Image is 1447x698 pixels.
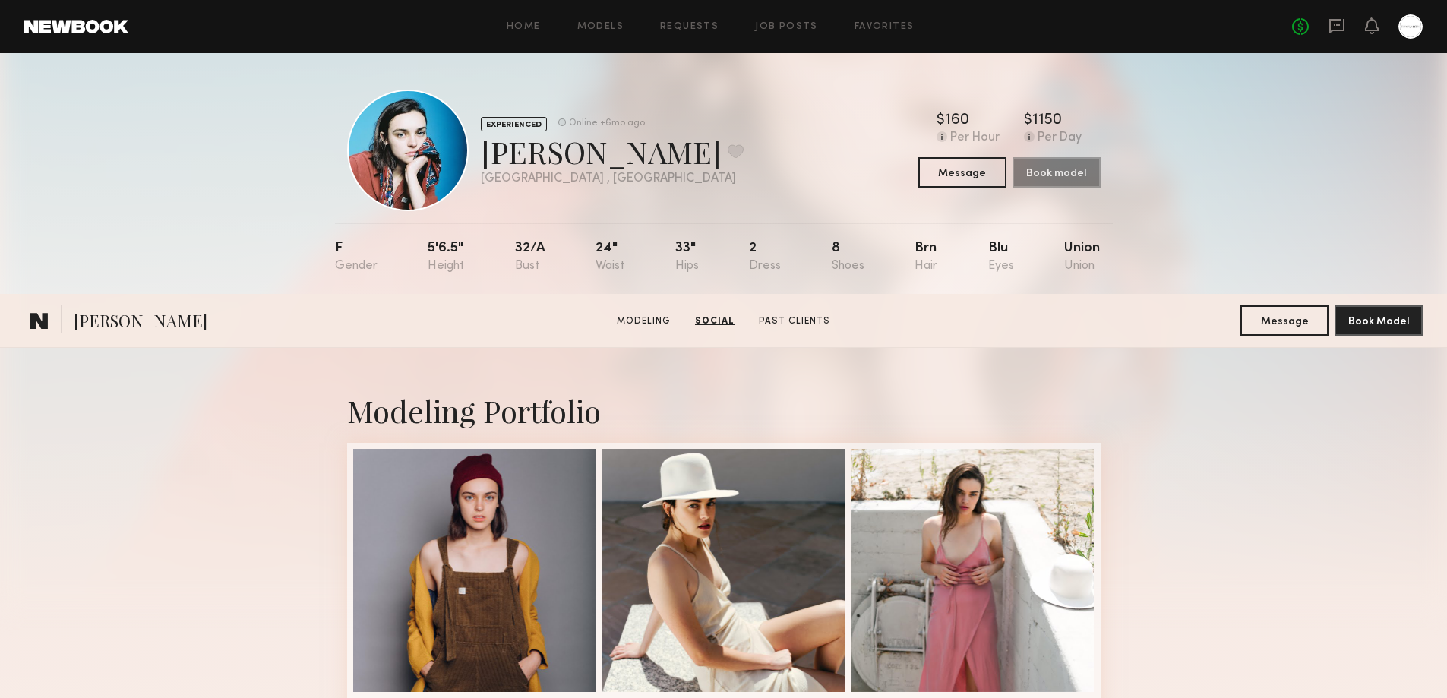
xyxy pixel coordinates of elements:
[753,314,836,328] a: Past Clients
[569,118,645,128] div: Online +6mo ago
[1032,113,1062,128] div: 1150
[515,242,545,273] div: 32/a
[74,309,207,336] span: [PERSON_NAME]
[347,390,1101,431] div: Modeling Portfolio
[915,242,937,273] div: Brn
[1064,242,1100,273] div: Union
[507,22,541,32] a: Home
[937,113,945,128] div: $
[1240,305,1329,336] button: Message
[832,242,864,273] div: 8
[428,242,464,273] div: 5'6.5"
[749,242,781,273] div: 2
[335,242,378,273] div: F
[1038,131,1082,145] div: Per Day
[596,242,624,273] div: 24"
[611,314,677,328] a: Modeling
[481,131,744,172] div: [PERSON_NAME]
[660,22,719,32] a: Requests
[689,314,741,328] a: Social
[988,242,1014,273] div: Blu
[675,242,699,273] div: 33"
[1024,113,1032,128] div: $
[950,131,1000,145] div: Per Hour
[481,172,744,185] div: [GEOGRAPHIC_DATA] , [GEOGRAPHIC_DATA]
[481,117,547,131] div: EXPERIENCED
[1335,314,1423,327] a: Book Model
[855,22,915,32] a: Favorites
[945,113,969,128] div: 160
[755,22,818,32] a: Job Posts
[577,22,624,32] a: Models
[1335,305,1423,336] button: Book Model
[918,157,1006,188] button: Message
